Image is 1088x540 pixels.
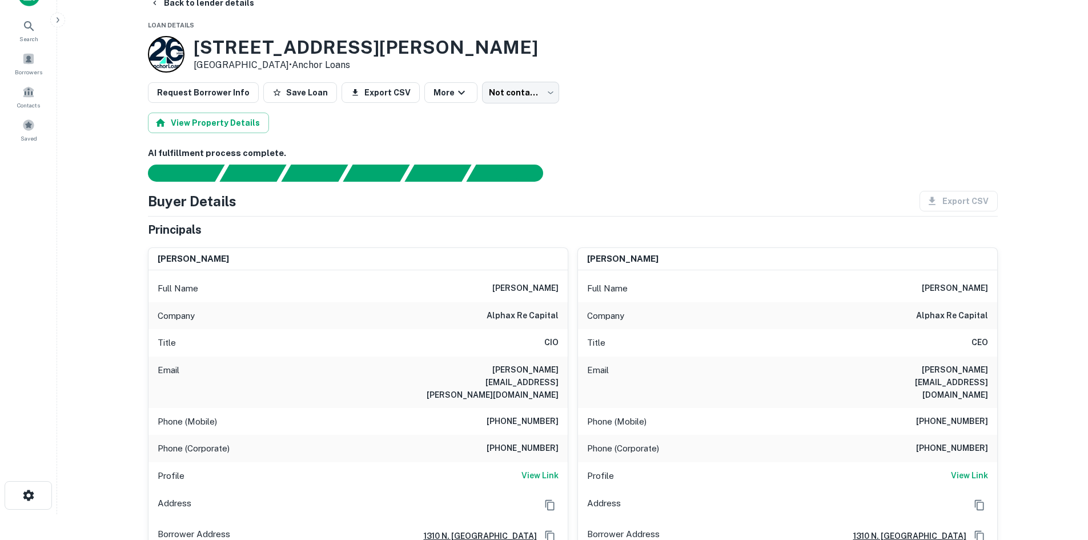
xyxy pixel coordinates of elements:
h3: [STREET_ADDRESS][PERSON_NAME] [194,37,538,58]
a: View Link [951,469,988,483]
h6: [PHONE_NUMBER] [916,415,988,429]
p: Title [587,336,605,350]
h6: [PERSON_NAME] [158,253,229,266]
div: Principals found, still searching for contact information. This may take time... [404,165,471,182]
span: Search [19,34,38,43]
div: Sending borrower request to AI... [134,165,220,182]
h6: [PERSON_NAME][EMAIL_ADDRESS][PERSON_NAME][DOMAIN_NAME] [421,363,559,401]
h5: Principals [148,221,202,238]
p: Email [587,363,609,401]
p: Full Name [587,282,628,295]
p: Phone (Corporate) [587,442,659,455]
p: Phone (Mobile) [158,415,217,429]
span: Saved [21,134,37,143]
h6: AI fulfillment process complete. [148,147,998,160]
p: Address [587,497,621,514]
div: Your request is received and processing... [219,165,286,182]
div: AI fulfillment process complete. [467,165,557,182]
h6: [PHONE_NUMBER] [487,442,559,455]
p: Profile [587,469,614,483]
button: Save Loan [263,82,337,103]
button: View Property Details [148,113,269,133]
div: Documents found, AI parsing details... [281,165,348,182]
button: Export CSV [342,82,420,103]
p: Title [158,336,176,350]
p: Company [587,309,624,323]
span: Borrowers [15,67,42,77]
h6: View Link [521,469,559,482]
a: Saved [3,114,54,145]
div: Not contacted [482,82,559,103]
h4: Buyer Details [148,191,236,211]
iframe: Chat Widget [1031,449,1088,503]
h6: [PERSON_NAME] [922,282,988,295]
a: Contacts [3,81,54,112]
h6: [PERSON_NAME][EMAIL_ADDRESS][DOMAIN_NAME] [851,363,988,401]
p: Profile [158,469,184,483]
p: Email [158,363,179,401]
button: More [424,82,477,103]
div: Principals found, AI now looking for contact information... [343,165,409,182]
a: Anchor Loans [292,59,350,70]
p: Full Name [158,282,198,295]
h6: [PHONE_NUMBER] [487,415,559,429]
button: Copy Address [971,497,988,514]
p: Company [158,309,195,323]
span: Contacts [17,101,40,110]
p: Phone (Corporate) [158,442,230,455]
a: Search [3,15,54,46]
h6: alphax re capital [487,309,559,323]
a: Borrowers [3,48,54,79]
h6: [PERSON_NAME] [492,282,559,295]
h6: View Link [951,469,988,482]
h6: CEO [971,336,988,350]
h6: alphax re capital [916,309,988,323]
h6: [PERSON_NAME] [587,253,659,266]
span: Loan Details [148,22,194,29]
a: View Link [521,469,559,483]
p: [GEOGRAPHIC_DATA] • [194,58,538,72]
h6: CIO [544,336,559,350]
button: Request Borrower Info [148,82,259,103]
h6: [PHONE_NUMBER] [916,442,988,455]
button: Copy Address [541,497,559,514]
p: Phone (Mobile) [587,415,647,429]
p: Address [158,497,191,514]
